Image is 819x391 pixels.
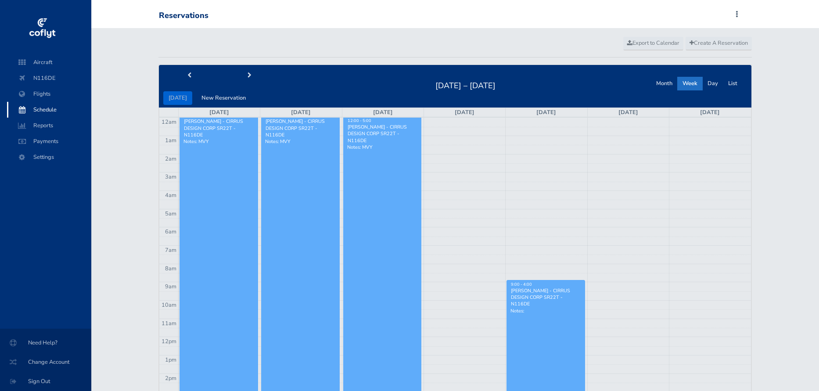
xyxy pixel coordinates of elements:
span: 6am [165,228,176,236]
span: 11am [162,319,176,327]
div: [PERSON_NAME] - CIRRUS DESIGN CORP SR22T - N116DE [510,287,581,308]
a: Export to Calendar [623,37,683,50]
button: Week [677,77,703,90]
span: 12:00 - 5:00 [348,118,371,123]
button: List [723,77,743,90]
span: Export to Calendar [627,39,679,47]
span: Aircraft [16,54,83,70]
p: Notes: MVY [347,144,418,151]
img: coflyt logo [28,15,57,42]
button: [DATE] [163,91,192,105]
span: Flights [16,86,83,102]
span: Payments [16,133,83,149]
span: 12pm [162,337,176,345]
div: [PERSON_NAME] - CIRRUS DESIGN CORP SR22T - N116DE [347,124,418,144]
h2: [DATE] – [DATE] [430,79,501,91]
div: [PERSON_NAME] - CIRRUS DESIGN CORP SR22T - N116DE [183,118,254,138]
span: 9:00 - 4:00 [511,282,532,287]
button: next [219,69,280,83]
button: prev [159,69,219,83]
button: Month [651,77,678,90]
a: [DATE] [536,108,556,116]
span: Create A Reservation [690,39,748,47]
span: 12am [162,118,176,126]
a: [DATE] [700,108,720,116]
span: 3am [165,173,176,181]
button: New Reservation [196,91,251,105]
span: N116DE [16,70,83,86]
span: Change Account [11,354,81,370]
span: 1pm [165,356,176,364]
span: 2am [165,155,176,163]
span: 10am [162,301,176,309]
span: Need Help? [11,335,81,351]
span: Settings [16,149,83,165]
button: Day [702,77,723,90]
a: [DATE] [455,108,474,116]
span: 9am [165,283,176,291]
span: Sign Out [11,373,81,389]
div: [PERSON_NAME] - CIRRUS DESIGN CORP SR22T - N116DE [265,118,336,138]
span: Reports [16,118,83,133]
span: 4am [165,191,176,199]
span: 2pm [165,374,176,382]
div: Reservations [159,11,208,21]
p: Notes: [510,308,581,314]
span: Schedule [16,102,83,118]
p: Notes: MVY [265,138,336,145]
a: Create A Reservation [686,37,752,50]
a: [DATE] [209,108,229,116]
a: [DATE] [618,108,638,116]
a: [DATE] [373,108,393,116]
span: 5am [165,210,176,218]
span: 7am [165,246,176,254]
a: [DATE] [291,108,311,116]
span: 1am [165,136,176,144]
span: 8am [165,265,176,273]
p: Notes: MVY [183,138,254,145]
